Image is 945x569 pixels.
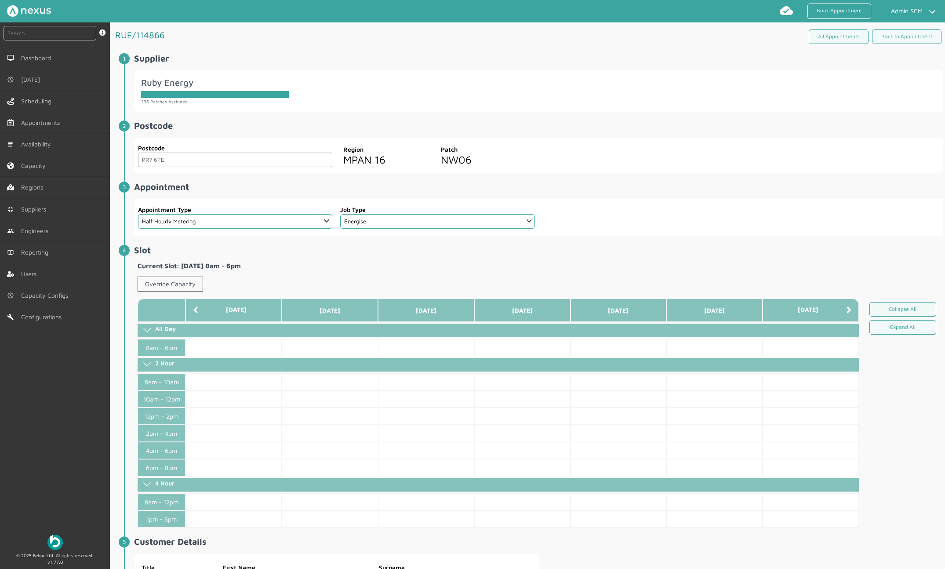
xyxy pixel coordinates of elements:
[763,299,859,321] th: [DATE]
[666,299,763,321] th: [DATE]
[441,153,472,166] span: NW06
[7,119,14,126] img: appointments-left-menu.svg
[138,277,203,292] a: Override Capacity
[115,26,529,44] h1: RUE/114866
[7,162,14,169] img: capacity-left-menu.svg
[869,302,936,317] a: Collapse All
[872,29,941,44] a: Back to Appointment
[138,390,185,408] td: 10am - 12pm
[134,53,943,63] h2: Supplier ️️️
[7,227,14,234] img: md-people.svg
[21,119,63,126] span: Appointments
[138,408,185,425] td: 12pm - 2pm
[21,141,55,148] span: Availability
[138,143,332,153] label: Postcode
[7,98,14,105] img: scheduling-left-menu.svg
[21,249,52,256] span: Reporting
[141,99,188,104] small: 236 Patches Assigned
[7,206,14,213] img: md-contract.svg
[378,299,474,321] th: [DATE]
[571,299,667,321] th: [DATE]
[138,324,859,337] a: All Day
[340,205,534,214] label: Job Type
[21,98,55,105] span: Scheduling
[809,29,869,44] a: All Appointments
[21,227,52,234] span: Engineers
[21,270,40,277] span: Users
[138,511,185,528] td: 1pm - 5pm
[138,339,185,356] td: 8am - 6pm
[474,299,571,321] th: [DATE]
[141,77,289,88] div: Ruby Energy
[7,292,14,299] img: md-time.svg
[21,206,50,213] span: Suppliers
[138,373,185,390] td: 8am - 10am
[7,76,14,83] img: md-time.svg
[21,76,44,83] span: [DATE]
[441,145,531,154] label: Patch
[134,245,943,255] h2: Slot ️️️
[155,359,174,367] label: 2 Hour
[7,270,14,277] img: user-left-menu.svg
[134,182,943,192] h2: Appointment ️️️
[7,249,14,256] img: md-book.svg
[138,493,185,511] td: 8am - 12pm
[155,479,174,487] label: 4 Hour
[138,425,185,442] td: 2pm - 4pm
[7,5,51,17] img: Nexus
[21,184,47,191] span: Regions
[185,299,282,321] th: [DATE]
[869,320,936,335] a: Expand All
[4,26,96,40] input: Search by: Ref, PostCode, MPAN, MPRN, Account, Customer
[134,262,943,270] h3: Current Slot: [DATE] 8am - 6pm
[134,536,943,547] h2: Customer Details ️️️
[7,55,14,62] img: md-desktop.svg
[138,459,185,476] td: 6pm - 8pm
[138,205,332,214] label: Appointment Type
[47,535,63,550] img: Beboc Logo
[138,358,859,372] a: 2 Hour
[21,162,49,169] span: Capacity
[7,314,14,321] img: md-build.svg
[343,145,434,154] label: Region
[21,55,55,62] span: Dashboard
[21,314,65,321] span: Configurations
[343,153,385,166] span: MPAN 16
[7,141,14,148] img: md-list.svg
[155,325,176,332] label: All Day
[134,120,943,131] h2: Postcode ️️️
[807,4,871,19] a: Book Appointment
[779,4,793,18] img: md-cloud-done.svg
[138,478,859,492] a: 4 Hour
[138,442,185,459] td: 4pm - 6pm
[282,299,378,321] th: [DATE]
[7,184,14,191] img: regions.left-menu.svg
[847,306,851,314] a: Next
[193,306,198,314] a: Previous
[21,292,72,299] span: Capacity Configs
